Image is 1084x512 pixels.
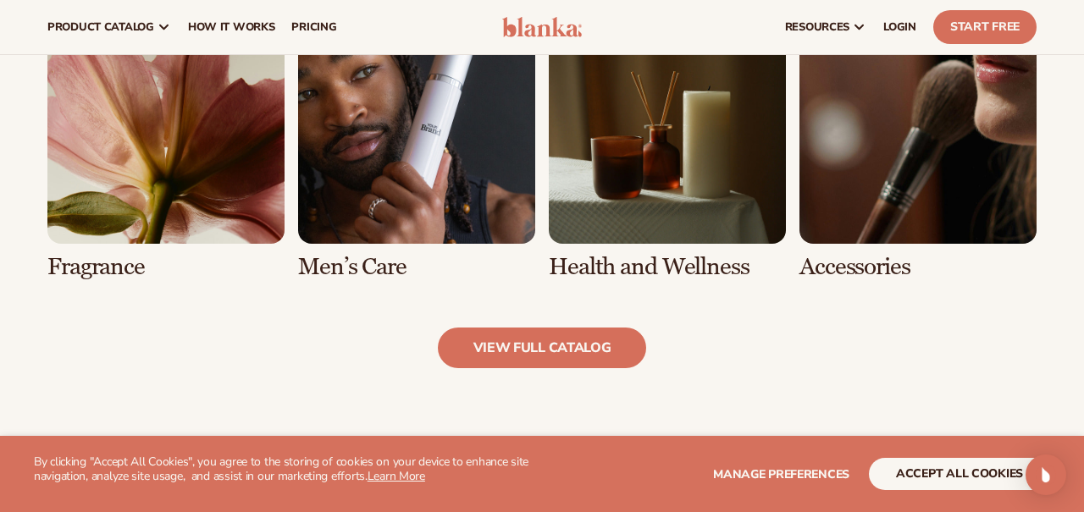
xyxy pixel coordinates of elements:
[291,20,336,34] span: pricing
[869,458,1050,490] button: accept all cookies
[933,10,1037,44] a: Start Free
[713,466,849,482] span: Manage preferences
[438,328,647,368] a: view full catalog
[47,7,285,280] div: 5 / 8
[298,7,535,280] div: 6 / 8
[713,458,849,490] button: Manage preferences
[549,7,786,280] div: 7 / 8
[1026,454,1066,495] div: Open Intercom Messenger
[368,468,425,484] a: Learn More
[799,7,1037,280] div: 8 / 8
[34,455,542,484] p: By clicking "Accept All Cookies", you agree to the storing of cookies on your device to enhance s...
[502,17,582,37] img: logo
[47,20,154,34] span: product catalog
[188,20,275,34] span: How It Works
[883,20,916,34] span: LOGIN
[785,20,849,34] span: resources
